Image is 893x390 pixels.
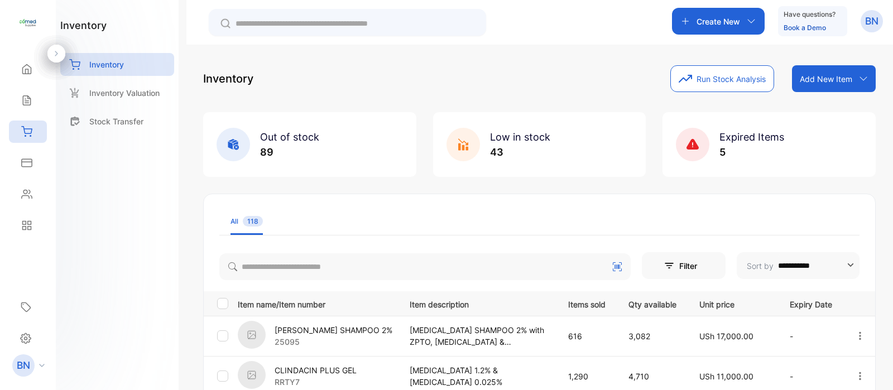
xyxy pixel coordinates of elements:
button: Sort by [737,252,860,279]
a: Inventory Valuation [60,81,174,104]
p: Item description [410,296,545,310]
p: - [790,330,832,342]
img: logo [20,15,36,31]
p: 4,710 [628,370,676,382]
span: Expired Items [719,131,784,143]
p: [MEDICAL_DATA] SHAMPOO 2% with ZPTO, [MEDICAL_DATA] & CONDITIONER 120ml [410,324,545,348]
p: Items sold [568,296,606,310]
p: Unit price [699,296,767,310]
h1: inventory [60,18,107,33]
p: Inventory [89,59,124,70]
p: Expiry Date [790,296,832,310]
p: CLINDACIN PLUS GEL [275,364,357,376]
span: 118 [243,216,263,227]
span: Out of stock [260,131,319,143]
p: Create New [697,16,740,27]
span: USh 17,000.00 [699,331,753,341]
p: Qty available [628,296,676,310]
p: Have questions? [784,9,836,20]
p: Stock Transfer [89,115,143,127]
p: Sort by [747,260,774,272]
p: 616 [568,330,606,342]
p: BN [865,14,878,28]
a: Book a Demo [784,23,826,32]
p: Add New Item [800,73,852,85]
p: RRTY7 [275,376,357,388]
p: Inventory [203,70,253,87]
p: BN [17,358,30,373]
a: Stock Transfer [60,110,174,133]
span: Low in stock [490,131,550,143]
p: 3,082 [628,330,676,342]
p: Inventory Valuation [89,87,160,99]
img: item [238,361,266,389]
img: item [238,321,266,349]
button: Run Stock Analysis [670,65,774,92]
button: BN [861,8,883,35]
p: 89 [260,145,319,160]
div: All [231,216,263,227]
p: [MEDICAL_DATA] 1.2% & [MEDICAL_DATA] 0.025% [410,364,545,388]
p: 1,290 [568,370,606,382]
button: Create New [672,8,765,35]
p: 25095 [275,336,392,348]
p: 5 [719,145,784,160]
p: - [790,370,832,382]
a: Inventory [60,53,174,76]
span: USh 11,000.00 [699,372,753,381]
p: 43 [490,145,550,160]
p: Item name/Item number [238,296,396,310]
p: [PERSON_NAME] SHAMPOO 2% [275,324,392,336]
